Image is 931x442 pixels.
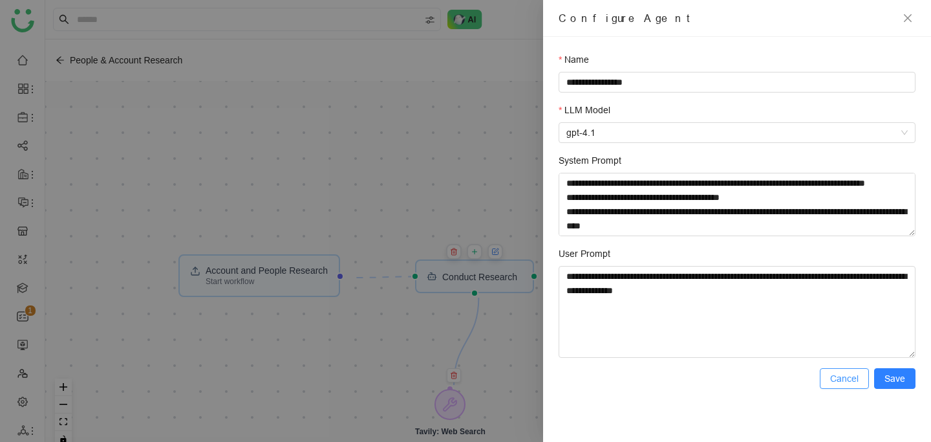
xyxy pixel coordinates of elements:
span: close [903,13,913,23]
span: Save [884,371,905,386]
input: Name [559,72,915,93]
span: gpt-4.1 [566,123,908,142]
label: LLM Model [559,103,610,117]
button: Close [900,10,915,26]
label: System Prompt [559,153,621,168]
button: Save [874,368,915,389]
button: Cancel [820,368,869,389]
textarea: System Prompt [559,173,915,236]
label: User Prompt [559,247,610,261]
span: Cancel [830,371,859,386]
div: Configure Agent [559,10,894,26]
label: Name [559,52,589,67]
textarea: User Prompt [559,266,915,358]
